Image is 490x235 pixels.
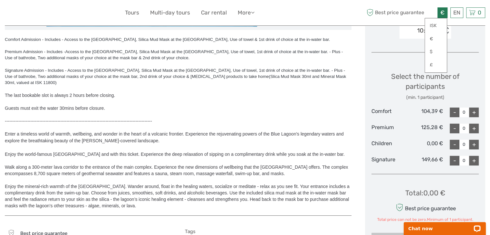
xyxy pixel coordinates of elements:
span: Access to the [GEOGRAPHIC_DATA], Silica Mud Mask at the [GEOGRAPHIC_DATA], Use of towel, 1st drin... [5,68,346,85]
span: Best price guarantee [365,7,436,18]
iframe: LiveChat chat widget [399,215,490,235]
div: Premium Admission - Includes - [5,49,351,61]
span: -------------------------------------------------------------------------------------------------- [5,118,152,124]
div: Best price guarantee [394,202,456,213]
div: Comfort [371,108,407,117]
a: Tours [125,8,139,17]
a: Multi-day tours [150,8,190,17]
div: < > [445,27,450,34]
div: (min. 1 participant) [371,94,479,101]
a: £ [425,59,447,71]
a: Car rental [201,8,227,17]
span: Signature Admission - Includes - [5,68,66,73]
h5: Tags [185,229,351,234]
span: Access to the [GEOGRAPHIC_DATA], Silica Mud Mask at the [GEOGRAPHIC_DATA], Use of towel, 1st drin... [5,49,343,60]
div: - [450,108,459,117]
a: $ [425,46,447,58]
div: + [469,140,479,149]
a: € [425,33,447,45]
div: - [450,156,459,165]
div: + [469,156,479,165]
div: - [450,140,459,149]
div: Comfort Admission - Includes - Access to the [GEOGRAPHIC_DATA], Silica Mud Mask at the [GEOGRAPHI... [5,36,351,42]
div: 125,28 € [407,124,443,133]
img: 632-1a1f61c2-ab70-46c5-a88f-57c82c74ba0d_logo_small.jpg [5,5,38,21]
a: More [238,8,255,17]
div: Total price can not be zero.Minimum of 1 participant. [377,217,473,222]
div: 104,39 € [407,108,443,117]
div: EN [450,7,463,18]
span: Enjoy the mineral-rich warmth of the [GEOGRAPHIC_DATA]. Wander around, float in the healing water... [5,184,350,208]
div: Total : 0,00 € [405,188,445,198]
span: Enter a timeless world of warmth, wellbeing, and wonder in the heart of a volcanic frontier. Expe... [5,124,351,143]
span: Guests must exit the water 30mins before closure. [5,106,105,111]
div: Signature [371,156,407,165]
span: 0 [477,9,482,16]
span: € [440,9,445,16]
div: 149,66 € [407,156,443,165]
span: Walk along a 300-meter lava corridor to the entrance of the main complex. Experience the new dime... [5,164,348,176]
span: Enjoy the world-famous [GEOGRAPHIC_DATA] and with this ticket. Experience the deep relaxation of ... [5,152,345,157]
div: Children [371,140,407,149]
a: ISK [425,20,447,32]
div: + [469,108,479,117]
div: 0,00 € [407,140,443,149]
div: 10:00 [417,26,433,35]
div: Select the number of participants [371,71,479,101]
span: The last bookable slot is always 2 hours before closing. [5,93,115,98]
div: + [469,124,479,133]
div: Premium [371,124,407,133]
div: - [450,124,459,133]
